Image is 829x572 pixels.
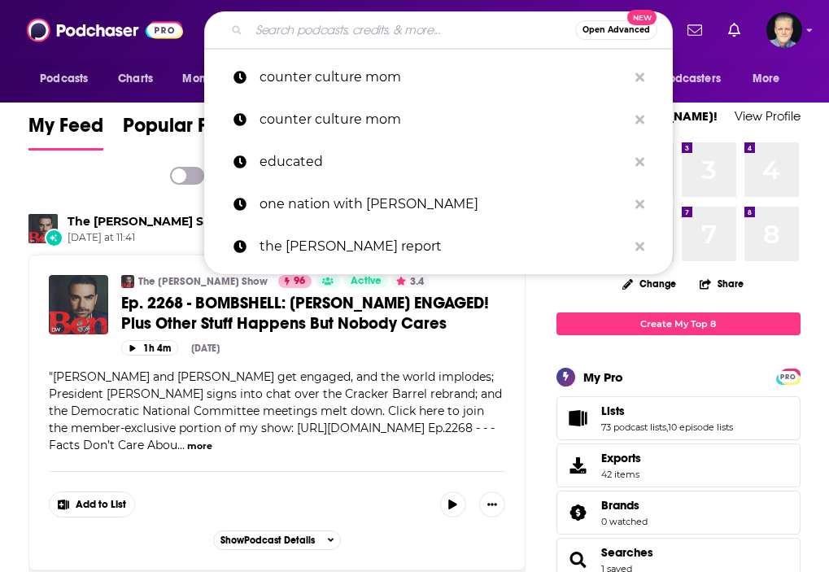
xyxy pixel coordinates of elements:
a: Popular Feed [123,113,242,151]
a: Charts [107,63,163,94]
span: Popular Feed [123,113,242,147]
a: Exports [556,443,801,487]
span: Exports [601,451,641,465]
div: [DATE] [191,343,220,354]
span: [PERSON_NAME] and [PERSON_NAME] get engaged, and the world implodes; President [PERSON_NAME] sign... [49,369,502,452]
span: Ep. 2268 - BOMBSHELL: [PERSON_NAME] ENGAGED! Plus Other Stuff Happens But Nobody Cares [121,293,489,334]
input: Search podcasts, credits, & more... [249,17,575,43]
button: ShowPodcast Details [213,531,342,550]
span: For Podcasters [643,68,721,90]
img: Podchaser - Follow, Share and Rate Podcasts [27,15,183,46]
img: The Ben Shapiro Show [28,214,58,243]
span: 42 items [601,469,641,480]
span: Podcasts [40,68,88,90]
a: Ep. 2268 - BOMBSHELL: [PERSON_NAME] ENGAGED! Plus Other Stuff Happens But Nobody Cares [121,293,505,334]
a: Create My Top 8 [556,312,801,334]
a: Show notifications dropdown [681,16,709,44]
span: More [753,68,780,90]
a: the [PERSON_NAME] report [204,225,673,268]
p: educated [260,141,627,183]
button: open menu [171,63,261,94]
button: 3.4 [391,275,429,288]
a: Active [344,275,388,288]
div: My Pro [583,369,623,385]
a: Lists [562,407,595,430]
p: the newman report [260,225,627,268]
button: Show More Button [50,492,134,517]
span: My Feed [28,113,103,147]
button: more [187,439,212,453]
button: open menu [741,63,801,94]
a: Searches [601,545,653,560]
button: Share [699,268,744,299]
span: Active [351,273,382,290]
button: open menu [28,63,109,94]
button: open menu [632,63,744,94]
h3: released a new episode [68,214,360,229]
span: New [627,10,657,25]
button: 1h 4m [121,340,178,356]
a: Brands [562,501,595,524]
button: Show profile menu [766,12,802,48]
div: Search podcasts, credits, & more... [204,11,673,49]
a: The [PERSON_NAME] Show [138,275,268,288]
span: Logged in as JonesLiterary [766,12,802,48]
span: Brands [601,498,639,513]
span: " [49,369,502,452]
span: Add to List [76,499,126,511]
a: 96 [278,275,312,288]
div: New Episode [45,229,63,247]
a: one nation with [PERSON_NAME] [204,183,673,225]
span: Monitoring [182,68,240,90]
a: Lists [601,404,733,418]
span: PRO [779,371,798,383]
button: Show More Button [479,491,505,517]
a: educated [204,141,673,183]
a: Show notifications dropdown [722,16,747,44]
a: My Feed [28,113,103,151]
span: , [666,421,668,433]
button: Open AdvancedNew [575,20,657,40]
a: Searches [562,548,595,571]
p: one nation with jake jacobs [260,183,627,225]
span: ... [177,438,185,452]
a: counter culture mom [204,56,673,98]
img: Ep. 2268 - BOMBSHELL: Taylor Swift ENGAGED! Plus Other Stuff Happens But Nobody Cares [49,275,108,334]
p: counter culture mom [260,56,627,98]
img: User Profile [766,12,802,48]
span: Charts [118,68,153,90]
span: Show Podcast Details [220,535,315,546]
a: The Ben Shapiro Show [68,214,229,229]
a: Brands [601,498,648,513]
span: 96 [294,273,305,290]
button: Change [613,273,686,294]
a: PRO [779,369,798,382]
a: 73 podcast lists [601,421,666,433]
span: Open Advanced [582,26,650,34]
a: 0 watched [601,516,648,527]
img: The Ben Shapiro Show [121,275,134,288]
a: counter culture mom [204,98,673,141]
a: New Releases & Guests Only [170,167,384,185]
a: 10 episode lists [668,421,733,433]
span: Exports [562,454,595,477]
span: Lists [601,404,625,418]
span: Brands [556,491,801,535]
a: View Profile [735,108,801,124]
span: [DATE] at 11:41 [68,231,360,245]
span: Lists [556,396,801,440]
p: counter culture mom [260,98,627,141]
